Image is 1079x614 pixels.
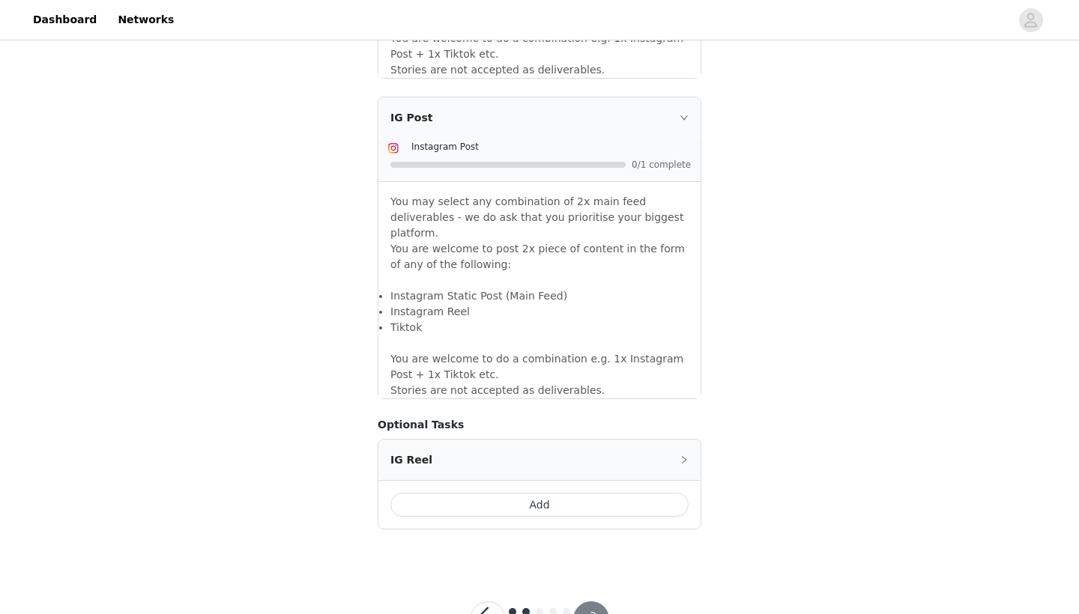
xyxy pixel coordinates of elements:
li: Instagram Reel [390,304,689,320]
a: Networks [109,3,183,37]
div: icon: rightIG Post [378,97,701,138]
span: Instagram Post [411,142,479,152]
li: Instagram Static Post (Main Feed) [390,288,689,304]
i: icon: right [680,455,689,464]
a: Dashboard [24,3,106,37]
i: icon: right [680,113,689,122]
h4: Optional Tasks [378,417,701,433]
p: You are welcome to do a combination e.g. 1x Instagram Post + 1x Tiktok etc. Stories are not accep... [390,15,689,78]
div: avatar [1024,8,1038,32]
span: 0/1 complete [632,160,692,169]
img: Instagram Icon [387,142,399,154]
p: You may select any combination of 2x main feed deliverables - we do ask that you prioritise your ... [390,194,689,288]
button: Add [390,493,689,517]
div: icon: rightIG Reel [378,440,701,480]
li: Tiktok [390,320,689,335]
p: You are welcome to do a combination e.g. 1x Instagram Post + 1x Tiktok etc. Stories are not accep... [390,335,689,398]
